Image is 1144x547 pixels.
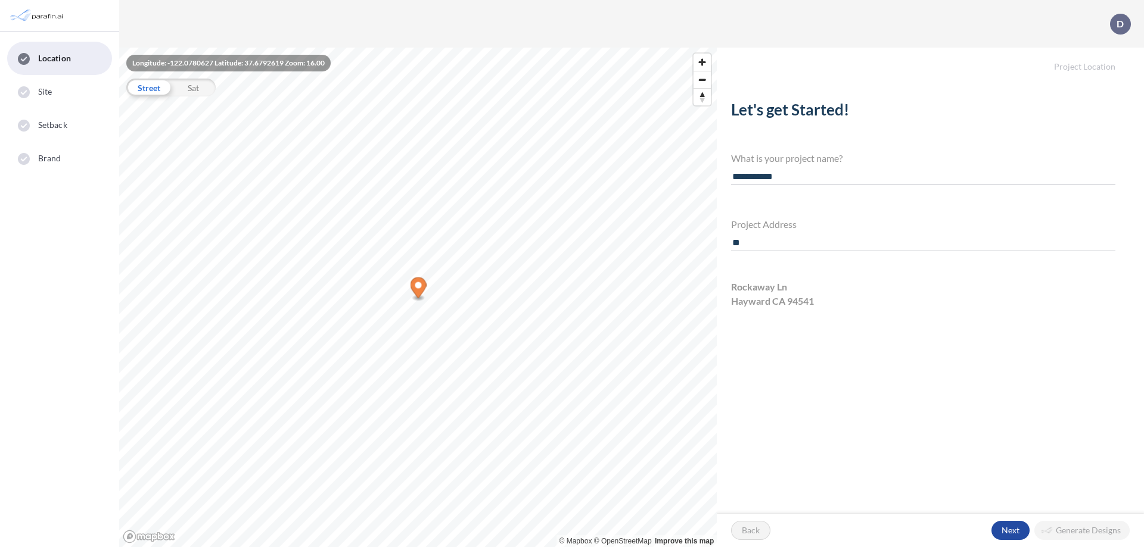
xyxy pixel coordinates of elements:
p: D [1117,18,1124,29]
a: Improve this map [655,537,714,545]
button: Reset bearing to north [694,88,711,105]
div: Sat [171,79,216,96]
span: Site [38,86,52,98]
h2: Let's get Started! [731,101,1115,124]
h4: What is your project name? [731,152,1115,164]
div: Longitude: -122.0780627 Latitude: 37.6792619 Zoom: 16.00 [126,55,331,71]
span: Setback [38,119,67,131]
a: Mapbox [559,537,592,545]
h4: Project Address [731,218,1115,230]
span: Hayward CA 94541 [731,294,814,308]
button: Next [991,521,1030,540]
p: Next [1002,524,1019,536]
h5: Project Location [717,48,1144,72]
span: Brand [38,152,61,164]
button: Zoom out [694,71,711,88]
img: Parafin [9,5,67,27]
button: Zoom in [694,54,711,71]
a: OpenStreetMap [594,537,652,545]
span: Rockaway Ln [731,280,787,294]
div: Street [126,79,171,96]
span: Reset bearing to north [694,89,711,105]
div: Map marker [411,277,427,302]
canvas: Map [119,48,717,547]
span: Location [38,52,71,64]
a: Mapbox homepage [123,530,175,543]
